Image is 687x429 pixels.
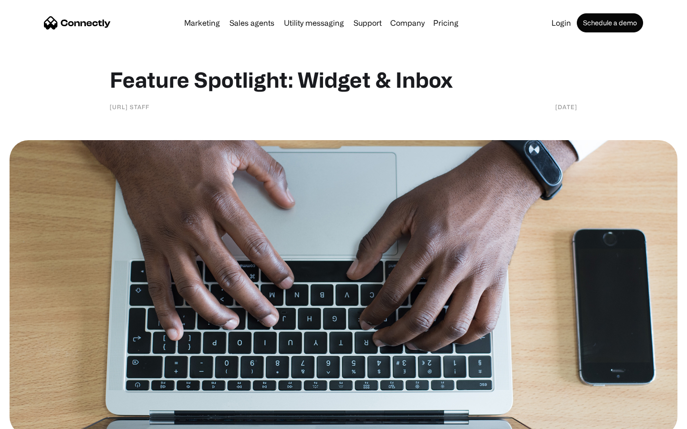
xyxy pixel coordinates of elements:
div: Company [390,16,425,30]
h1: Feature Spotlight: Widget & Inbox [110,67,577,92]
a: Schedule a demo [577,13,643,32]
a: Support [350,19,385,27]
a: Pricing [429,19,462,27]
div: [URL] staff [110,102,149,112]
ul: Language list [19,412,57,426]
div: [DATE] [555,102,577,112]
aside: Language selected: English [10,412,57,426]
a: Marketing [180,19,224,27]
a: Utility messaging [280,19,348,27]
a: Sales agents [226,19,278,27]
a: Login [548,19,575,27]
